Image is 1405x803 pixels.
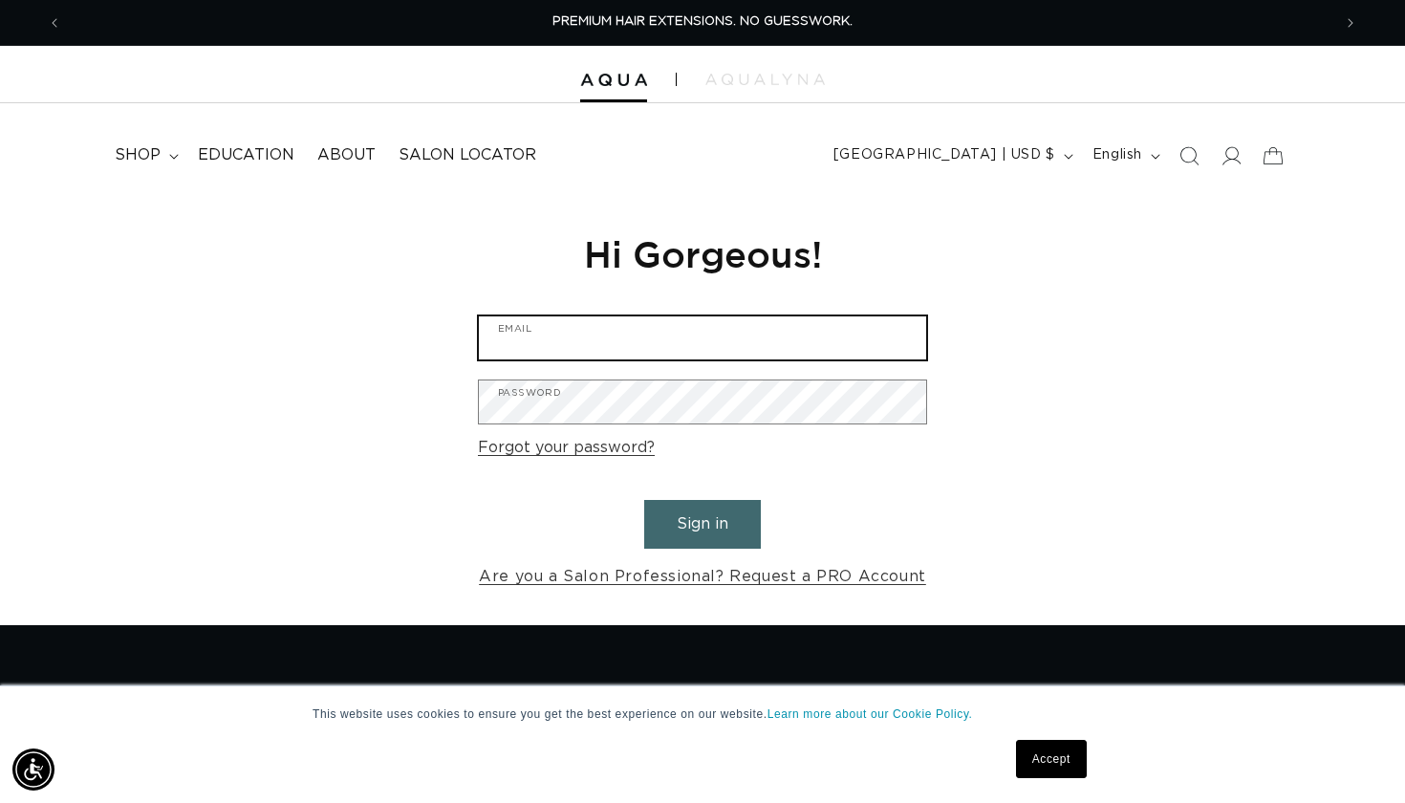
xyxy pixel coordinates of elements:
a: Learn more about our Cookie Policy. [767,707,973,721]
span: About [317,145,376,165]
span: Education [198,145,294,165]
button: Previous announcement [33,5,76,41]
button: Sign in [644,500,761,549]
span: shop [115,145,161,165]
summary: shop [103,134,186,177]
span: PREMIUM HAIR EXTENSIONS. NO GUESSWORK. [552,15,853,28]
h1: Hi Gorgeous! [478,230,927,277]
div: Accessibility Menu [12,749,54,791]
summary: Search [1168,135,1210,177]
a: Accept [1016,740,1087,778]
iframe: Chat Widget [1146,597,1405,803]
a: Education [186,134,306,177]
button: English [1081,138,1168,174]
span: English [1092,145,1142,165]
img: Aqua Hair Extensions [580,74,647,87]
input: Email [479,316,926,359]
span: [GEOGRAPHIC_DATA] | USD $ [833,145,1055,165]
span: Salon Locator [399,145,536,165]
img: aqualyna.com [705,74,825,85]
a: About [306,134,387,177]
button: Next announcement [1329,5,1372,41]
a: Forgot your password? [478,434,655,462]
a: Salon Locator [387,134,548,177]
p: This website uses cookies to ensure you get the best experience on our website. [313,705,1092,723]
a: Are you a Salon Professional? Request a PRO Account [479,563,926,591]
button: [GEOGRAPHIC_DATA] | USD $ [822,138,1081,174]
